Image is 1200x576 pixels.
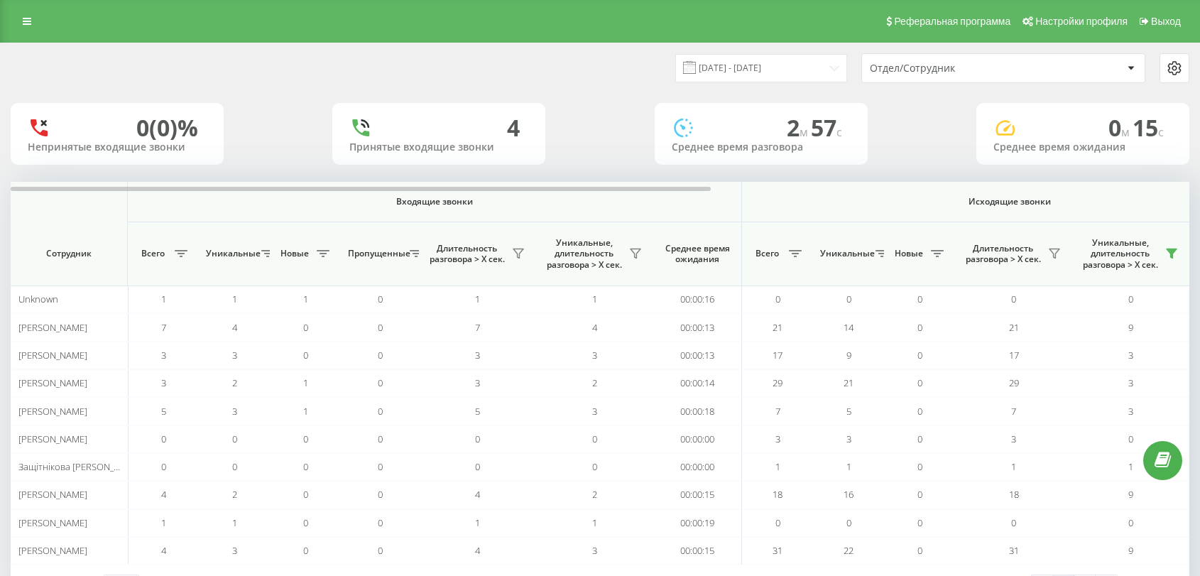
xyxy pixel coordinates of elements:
span: 3 [1128,349,1133,362]
td: 00:00:15 [653,537,742,565]
span: 3 [232,405,237,418]
span: м [1121,124,1133,140]
span: Новые [891,248,927,259]
span: 4 [161,488,166,501]
span: 29 [773,376,782,389]
span: 2 [232,376,237,389]
span: Длительность разговора > Х сек. [426,243,508,265]
span: Уникальные, длительность разговора > Х сек. [543,237,625,271]
span: 3 [475,349,480,362]
span: 0 [917,376,922,389]
span: 0 [846,516,851,529]
span: Сотрудник [23,248,115,259]
span: 0 [161,433,166,445]
span: 0 [917,405,922,418]
span: c [1158,124,1164,140]
span: 2 [592,376,597,389]
span: 1 [592,516,597,529]
td: 00:00:15 [653,481,742,509]
td: 00:00:00 [653,425,742,453]
td: 00:00:18 [653,397,742,425]
span: 0 [917,433,922,445]
span: Выход [1151,16,1181,27]
span: 1 [161,293,166,305]
span: 0 [378,433,383,445]
span: 0 [161,460,166,473]
span: 22 [844,544,853,557]
span: 0 [475,460,480,473]
span: Уникальные [820,248,871,259]
span: 0 [378,293,383,305]
span: 5 [475,405,480,418]
span: 0 [846,293,851,305]
div: Непринятые входящие звонки [28,141,207,153]
span: 0 [378,321,383,334]
span: 3 [232,544,237,557]
span: 29 [1009,376,1019,389]
td: 00:00:19 [653,509,742,537]
span: 0 [232,460,237,473]
span: 0 [917,488,922,501]
span: 1 [1128,460,1133,473]
span: 0 [775,293,780,305]
span: 9 [1128,544,1133,557]
span: 1 [303,376,308,389]
div: Отдел/Сотрудник [870,63,1040,75]
span: 1 [592,293,597,305]
span: 2 [592,488,597,501]
span: 5 [161,405,166,418]
span: Пропущенные [348,248,405,259]
span: [PERSON_NAME] [18,349,87,362]
span: 0 [1128,293,1133,305]
span: 0 [378,376,383,389]
span: 18 [773,488,782,501]
span: Уникальные, длительность разговора > Х сек. [1079,237,1161,271]
span: 3 [592,544,597,557]
span: 21 [844,376,853,389]
td: 00:00:13 [653,342,742,369]
span: 4 [161,544,166,557]
span: 18 [1009,488,1019,501]
span: Длительность разговора > Х сек. [962,243,1044,265]
span: 0 [1128,433,1133,445]
div: 4 [507,114,520,141]
span: 0 [592,460,597,473]
span: 31 [1009,544,1019,557]
span: [PERSON_NAME] [18,516,87,529]
span: 57 [811,112,842,143]
span: 0 [303,516,308,529]
span: 1 [303,293,308,305]
span: 2 [787,112,811,143]
span: 0 [303,321,308,334]
span: 0 [1011,293,1016,305]
span: [PERSON_NAME] [18,544,87,557]
span: Новые [277,248,312,259]
span: 1 [161,516,166,529]
td: 00:00:13 [653,313,742,341]
td: 00:00:16 [653,286,742,313]
span: 7 [475,321,480,334]
span: 0 [1108,112,1133,143]
span: Unknown [18,293,58,305]
div: 0 (0)% [136,114,198,141]
span: 1 [232,516,237,529]
span: [PERSON_NAME] [18,405,87,418]
span: [PERSON_NAME] [18,433,87,445]
span: 1 [303,405,308,418]
td: 00:00:14 [653,369,742,397]
span: 0 [917,321,922,334]
span: 1 [846,460,851,473]
span: 2 [232,488,237,501]
span: 16 [844,488,853,501]
span: Реферальная программа [894,16,1010,27]
span: 0 [917,293,922,305]
span: 1 [775,460,780,473]
span: 0 [303,460,308,473]
span: 0 [592,433,597,445]
span: [PERSON_NAME] [18,376,87,389]
span: 3 [232,349,237,362]
span: Среднее время ожидания [664,243,731,265]
span: 21 [773,321,782,334]
span: 3 [475,376,480,389]
span: 0 [303,544,308,557]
